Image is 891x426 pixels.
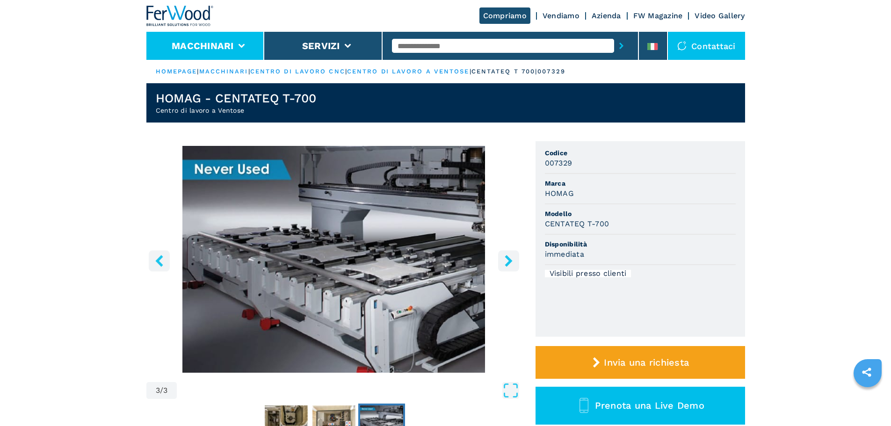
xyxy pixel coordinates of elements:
[614,35,629,57] button: submit-button
[160,387,163,394] span: /
[347,68,470,75] a: centro di lavoro a ventose
[146,6,214,26] img: Ferwood
[545,249,584,260] h3: immediata
[595,400,704,411] span: Prenota una Live Demo
[172,40,234,51] button: Macchinari
[855,361,878,384] a: sharethis
[250,68,345,75] a: centro di lavoro cnc
[543,11,580,20] a: Vendiamo
[668,32,745,60] div: Contattaci
[156,387,160,394] span: 3
[156,91,317,106] h1: HOMAG - CENTATEQ T-700
[179,382,519,399] button: Open Fullscreen
[545,270,631,277] div: Visibili presso clienti
[302,40,340,51] button: Servizi
[498,250,519,271] button: right-button
[248,68,250,75] span: |
[545,209,736,218] span: Modello
[851,384,884,419] iframe: Chat
[604,357,689,368] span: Invia una richiesta
[545,218,609,229] h3: CENTATEQ T-700
[545,179,736,188] span: Marca
[146,146,522,373] img: Centro di lavoro a Ventose HOMAG CENTATEQ T-700
[633,11,683,20] a: FW Magazine
[156,106,317,115] h2: Centro di lavoro a Ventose
[149,250,170,271] button: left-button
[471,67,538,76] p: centateq t 700 |
[146,146,522,373] div: Go to Slide 3
[677,41,687,51] img: Contattaci
[545,239,736,249] span: Disponibilità
[545,158,572,168] h3: 007329
[695,11,745,20] a: Video Gallery
[592,11,621,20] a: Azienda
[536,346,745,379] button: Invia una richiesta
[163,387,167,394] span: 3
[197,68,199,75] span: |
[545,148,736,158] span: Codice
[345,68,347,75] span: |
[537,67,565,76] p: 007329
[545,188,574,199] h3: HOMAG
[479,7,530,24] a: Compriamo
[156,68,197,75] a: HOMEPAGE
[470,68,471,75] span: |
[536,387,745,425] button: Prenota una Live Demo
[199,68,248,75] a: macchinari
